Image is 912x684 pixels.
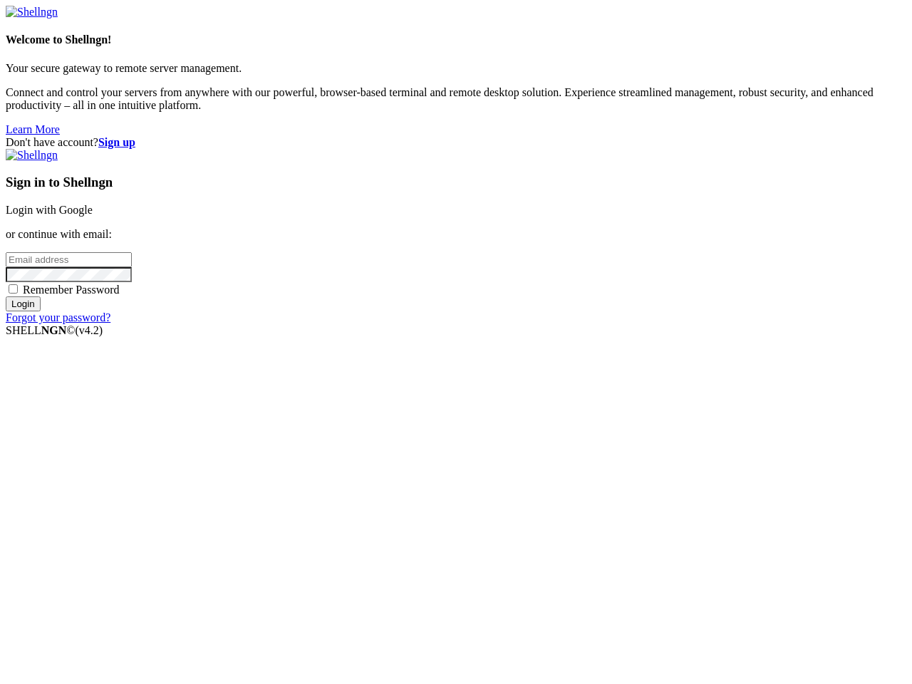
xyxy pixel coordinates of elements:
input: Email address [6,252,132,267]
a: Login with Google [6,204,93,216]
span: 4.2.0 [76,324,103,336]
h3: Sign in to Shellngn [6,175,906,190]
p: Your secure gateway to remote server management. [6,62,906,75]
input: Remember Password [9,284,18,294]
p: Connect and control your servers from anywhere with our powerful, browser-based terminal and remo... [6,86,906,112]
span: Remember Password [23,284,120,296]
div: Don't have account? [6,136,906,149]
b: NGN [41,324,67,336]
input: Login [6,296,41,311]
a: Learn More [6,123,60,135]
img: Shellngn [6,149,58,162]
span: SHELL © [6,324,103,336]
img: Shellngn [6,6,58,19]
a: Sign up [98,136,135,148]
h4: Welcome to Shellngn! [6,33,906,46]
a: Forgot your password? [6,311,110,323]
p: or continue with email: [6,228,906,241]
